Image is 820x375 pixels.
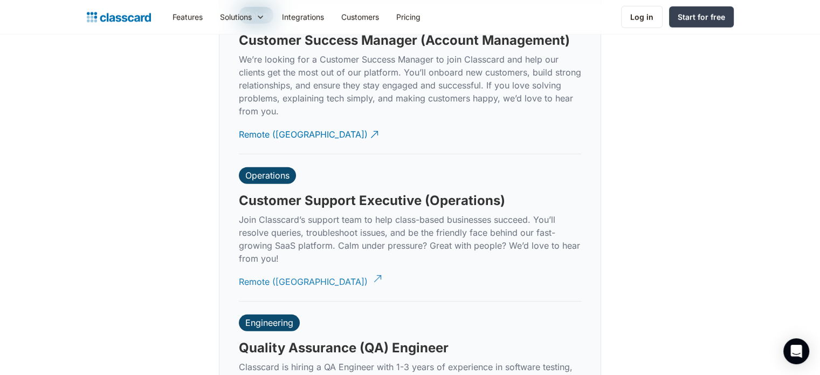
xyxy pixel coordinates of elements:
a: Remote ([GEOGRAPHIC_DATA]) [239,267,380,297]
div: Operations [245,170,290,181]
a: Log in [621,6,663,28]
a: Customers [333,5,388,29]
a: Pricing [388,5,429,29]
a: Start for free [669,6,734,28]
div: Start for free [678,11,725,23]
div: Open Intercom Messenger [783,338,809,364]
p: Join Classcard’s support team to help class-based businesses succeed. You’ll resolve queries, tro... [239,213,581,265]
h3: Quality Assurance (QA) Engineer [239,340,449,356]
div: Remote ([GEOGRAPHIC_DATA]) [239,267,368,288]
div: Log in [630,11,653,23]
h3: Customer Support Executive (Operations) [239,193,505,209]
div: Solutions [211,5,273,29]
div: Engineering [245,317,293,328]
p: We’re looking for a Customer Success Manager to join Classcard and help our clients get the most ... [239,53,581,118]
a: Remote ([GEOGRAPHIC_DATA]) [239,120,380,149]
a: Features [164,5,211,29]
a: Integrations [273,5,333,29]
h3: Customer Success Manager (Account Management) [239,32,570,49]
div: Remote ([GEOGRAPHIC_DATA]) [239,120,368,141]
div: Solutions [220,11,252,23]
a: home [87,10,151,25]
